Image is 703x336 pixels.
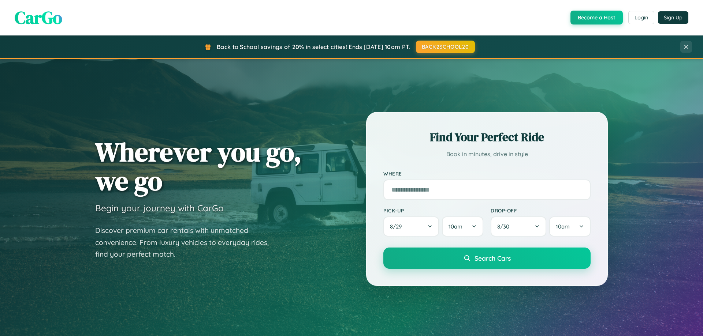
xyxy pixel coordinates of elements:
button: 10am [442,216,483,237]
span: 8 / 30 [497,223,513,230]
button: Sign Up [658,11,688,24]
label: Drop-off [491,207,591,214]
span: Back to School savings of 20% in select cities! Ends [DATE] 10am PT. [217,43,410,50]
span: 10am [556,223,570,230]
h2: Find Your Perfect Ride [383,129,591,145]
h1: Wherever you go, we go [95,137,302,195]
button: BACK2SCHOOL20 [416,41,475,53]
span: Search Cars [475,254,511,262]
button: Search Cars [383,248,591,269]
span: 8 / 29 [390,223,405,230]
button: 8/30 [491,216,546,237]
button: 8/29 [383,216,439,237]
h3: Begin your journey with CarGo [95,203,224,214]
label: Where [383,170,591,177]
p: Discover premium car rentals with unmatched convenience. From luxury vehicles to everyday rides, ... [95,224,278,260]
span: CarGo [15,5,62,30]
button: Login [628,11,654,24]
label: Pick-up [383,207,483,214]
p: Book in minutes, drive in style [383,149,591,159]
span: 10am [449,223,462,230]
button: 10am [549,216,591,237]
button: Become a Host [570,11,623,24]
